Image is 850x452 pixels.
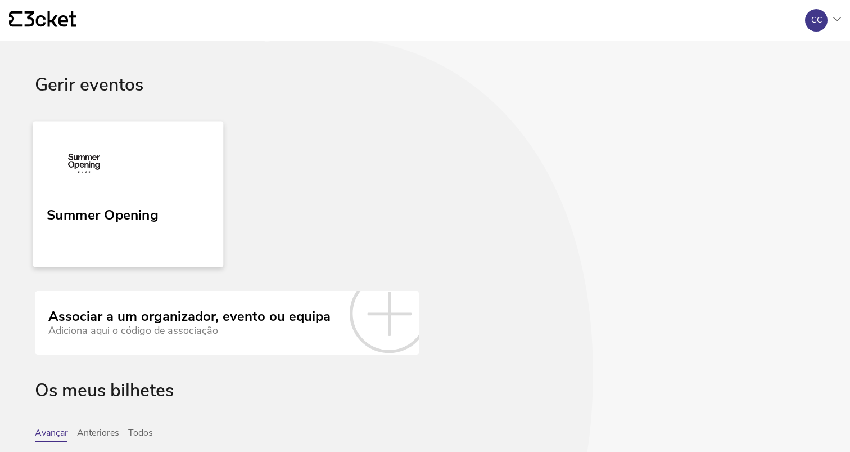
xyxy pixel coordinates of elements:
[811,16,822,25] div: GC
[9,11,76,30] a: {' '}
[35,291,419,354] a: Associar a um organizador, evento ou equipa Adiciona aqui o código de associação
[47,203,159,223] div: Summer Opening
[35,381,815,428] div: Os meus bilhetes
[48,325,331,337] div: Adiciona aqui o código de associação
[77,428,119,442] button: Anteriores
[35,428,68,442] button: Avançar
[48,309,331,325] div: Associar a um organizador, evento ou equipa
[128,428,153,442] button: Todos
[9,11,22,27] g: {' '}
[47,140,121,191] img: Summer Opening
[35,75,815,123] div: Gerir eventos
[33,121,224,267] a: Summer Opening Summer Opening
